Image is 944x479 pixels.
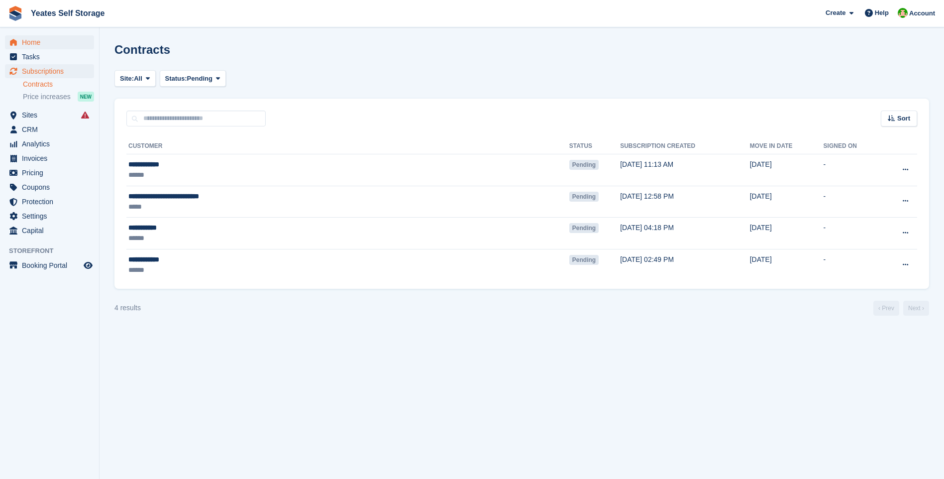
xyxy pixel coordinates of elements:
[5,209,94,223] a: menu
[909,8,935,18] span: Account
[5,35,94,49] a: menu
[5,137,94,151] a: menu
[22,50,82,64] span: Tasks
[22,224,82,238] span: Capital
[569,223,599,233] span: Pending
[5,195,94,209] a: menu
[114,43,170,56] h1: Contracts
[620,138,750,154] th: Subscription created
[23,92,71,102] span: Price increases
[134,74,142,84] span: All
[23,91,94,102] a: Price increases NEW
[5,224,94,238] a: menu
[81,111,89,119] i: Smart entry sync failures have occurred
[620,249,750,280] td: [DATE] 02:49 PM
[165,74,187,84] span: Status:
[5,64,94,78] a: menu
[897,114,910,123] span: Sort
[750,249,824,280] td: [DATE]
[22,64,82,78] span: Subscriptions
[569,255,599,265] span: Pending
[873,301,899,316] a: Previous
[5,50,94,64] a: menu
[620,218,750,249] td: [DATE] 04:18 PM
[22,180,82,194] span: Coupons
[114,70,156,87] button: Site: All
[126,138,569,154] th: Customer
[903,301,929,316] a: Next
[22,108,82,122] span: Sites
[82,259,94,271] a: Preview store
[750,138,824,154] th: Move in date
[620,186,750,218] td: [DATE] 12:58 PM
[120,74,134,84] span: Site:
[5,258,94,272] a: menu
[78,92,94,102] div: NEW
[750,218,824,249] td: [DATE]
[5,108,94,122] a: menu
[22,35,82,49] span: Home
[23,80,94,89] a: Contracts
[5,122,94,136] a: menu
[187,74,212,84] span: Pending
[27,5,109,21] a: Yeates Self Storage
[22,209,82,223] span: Settings
[5,180,94,194] a: menu
[826,8,845,18] span: Create
[22,122,82,136] span: CRM
[824,218,881,249] td: -
[898,8,908,18] img: Angela Field
[5,151,94,165] a: menu
[569,160,599,170] span: Pending
[824,154,881,186] td: -
[5,166,94,180] a: menu
[750,154,824,186] td: [DATE]
[871,301,931,316] nav: Page
[8,6,23,21] img: stora-icon-8386f47178a22dfd0bd8f6a31ec36ba5ce8667c1dd55bd0f319d3a0aa187defe.svg
[114,303,141,313] div: 4 results
[22,151,82,165] span: Invoices
[824,186,881,218] td: -
[22,137,82,151] span: Analytics
[22,195,82,209] span: Protection
[569,138,620,154] th: Status
[750,186,824,218] td: [DATE]
[9,246,99,256] span: Storefront
[569,192,599,202] span: Pending
[22,258,82,272] span: Booking Portal
[22,166,82,180] span: Pricing
[824,249,881,280] td: -
[620,154,750,186] td: [DATE] 11:13 AM
[160,70,226,87] button: Status: Pending
[824,138,881,154] th: Signed on
[875,8,889,18] span: Help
